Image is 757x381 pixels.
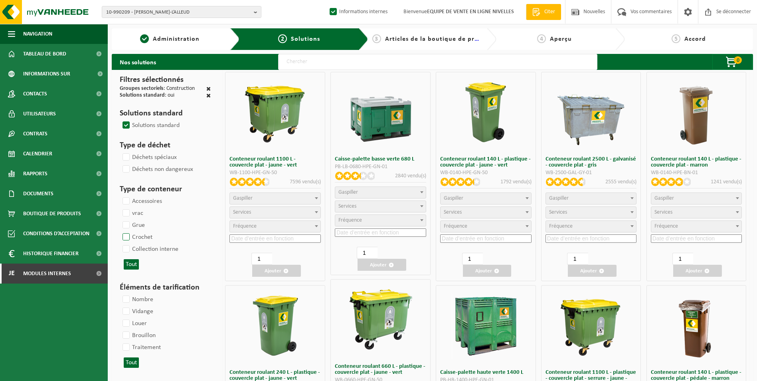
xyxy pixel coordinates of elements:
[116,34,224,44] a: 1Administration
[372,34,381,43] span: 3
[654,209,672,215] span: Services
[462,253,483,265] input: 1
[651,170,742,176] div: WB-0140-HPE-BN-01
[121,163,193,175] label: Déchets non dangereux
[229,234,321,243] input: Date d’entrée en fonction
[124,259,139,270] button: Tout
[121,294,153,306] label: Nombre
[549,223,573,229] span: Fréquence
[686,268,702,274] font: Ajouter
[338,217,362,223] span: Fréquence
[444,195,463,201] span: Gaspiller
[8,264,15,284] span: Je
[684,36,706,42] span: Accord
[328,6,387,18] label: Informations internes
[654,223,678,229] span: Fréquence
[265,268,281,274] font: Ajouter
[121,195,162,207] label: Accessoires
[546,156,637,168] h3: Conteneur roulant 2500 L - galvanisé - couvercle plat - gris
[229,156,321,168] h3: Conteneur roulant 1100 L - couvercle plat - jaune - vert
[662,292,730,359] img: WB-0140-HPE-BN-06
[23,44,66,64] span: Tableau de bord
[734,56,742,64] span: 0
[102,6,261,18] button: 10-990209 - [PERSON_NAME]-L’ALLEUD
[335,363,426,375] h3: Conteneur roulant 660 L - plastique - couvercle plat - jaune - vert
[475,268,492,274] font: Ajouter
[347,78,415,146] img: PB-LB-0680-HPE-GN-01
[23,104,56,124] span: Utilisateurs
[120,93,174,99] div: : oui
[229,170,321,176] div: WB-1100-HPE-GN-50
[112,54,164,70] h2: Nos solutions
[291,36,320,42] span: Solutions
[252,265,301,277] button: Ajouter
[537,34,546,43] span: 4
[121,151,177,163] label: Déchets spéciaux
[233,195,253,201] span: Gaspiller
[546,234,637,243] input: Date d’entrée en fonction
[370,262,387,268] font: Ajouter
[120,282,211,294] h3: Éléments de tarification
[278,54,597,70] input: Chercher
[654,195,674,201] span: Gaspiller
[241,292,309,359] img: WB-0240-HPE-GN-50
[542,8,557,16] span: Citer
[153,36,200,42] span: Administration
[23,64,92,84] span: Informations sur l’entreprise
[120,86,195,93] div: : Construction
[629,34,749,44] a: 5Accord
[120,183,211,195] h3: Type de conteneur
[23,244,79,264] span: Historique financier
[121,306,153,317] label: Vidange
[673,265,722,277] button: Ajouter
[711,178,742,186] p: 1241 vendu(s)
[463,265,512,277] button: Ajouter
[440,369,532,375] h3: Caisse-palette haute verte 1400 L
[549,195,569,201] span: Gaspiller
[23,264,71,284] span: Modules internes
[385,36,494,42] span: Articles de la boutique de produits
[233,209,251,215] span: Services
[651,234,742,243] input: Date d’entrée en fonction
[358,259,406,271] button: Ajouter
[23,124,47,144] span: Contrats
[338,203,356,209] span: Services
[526,4,561,20] a: Citer
[23,164,47,184] span: Rapports
[121,219,145,231] label: Grue
[140,34,149,43] span: 1
[121,243,178,255] label: Collection interne
[233,223,257,229] span: Fréquence
[290,178,321,186] p: 7596 vendu(s)
[452,292,520,359] img: PB-HB-1400-HPE-GN-01
[121,119,180,131] label: Solutions standard
[251,253,272,265] input: 1
[546,170,637,176] div: WB-2500-GAL-GY-01
[395,172,426,180] p: 2840 vendu(s)
[672,253,693,265] input: 1
[338,189,358,195] span: Gaspiller
[23,204,81,224] span: Boutique de produits
[23,24,52,44] span: Navigation
[605,178,636,186] p: 2555 vendu(s)
[444,209,462,215] span: Services
[120,139,211,151] h3: Type de déchet
[549,209,567,215] span: Services
[440,156,532,168] h3: Conteneur roulant 140 L - plastique - couvercle plat - jaune - vert
[241,78,309,146] img: WB-1100-HPE-GN-50
[120,74,211,86] h3: Filtres sélectionnés
[452,78,520,146] img: WB-0140-HPE-GN-50
[124,357,139,368] button: Tout
[121,341,161,353] label: Traitement
[335,156,426,162] h3: Caisse-palette basse verte 680 L
[335,228,426,237] input: Date d’entrée en fonction
[403,9,514,15] font: Bienvenue
[106,6,251,18] span: 10-990209 - [PERSON_NAME]-L’ALLEUD
[347,286,415,353] img: WB-0660-HPE-GN-50
[246,34,352,44] a: 2Solutions
[121,207,143,219] label: vrac
[120,107,211,119] h3: Solutions standard
[557,78,625,146] img: WB-2500-GAL-GY-01
[568,265,617,277] button: Ajouter
[557,292,625,359] img: WB-1100-HPE-GN-51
